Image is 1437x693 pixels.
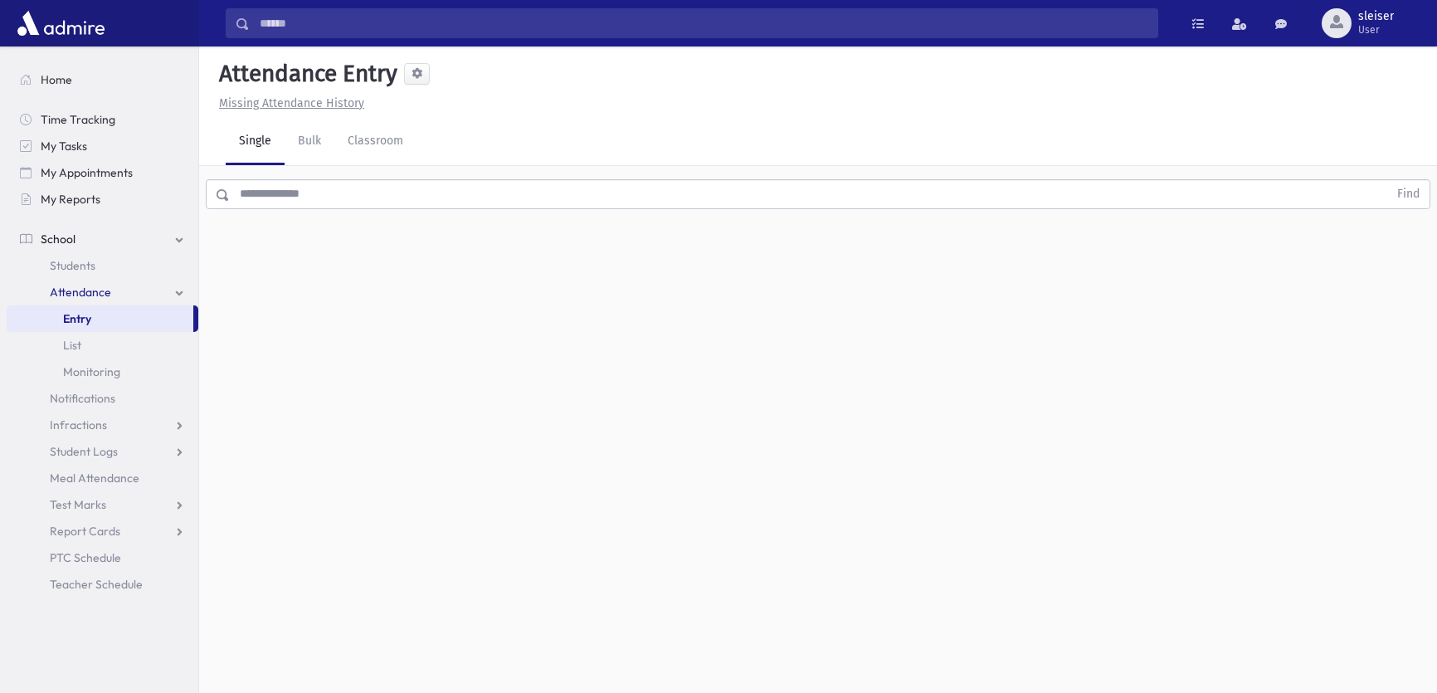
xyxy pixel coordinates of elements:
span: PTC Schedule [50,550,121,565]
span: Time Tracking [41,112,115,127]
input: Search [250,8,1157,38]
span: Home [41,72,72,87]
span: My Reports [41,192,100,207]
a: Classroom [334,119,416,165]
a: PTC Schedule [7,544,198,571]
a: Bulk [285,119,334,165]
a: Infractions [7,412,198,438]
span: Report Cards [50,524,120,539]
span: Infractions [50,417,107,432]
span: Notifications [50,391,115,406]
a: Entry [7,305,193,332]
span: sleiser [1358,10,1394,23]
a: Teacher Schedule [7,571,198,598]
span: Entry [63,311,91,326]
a: Student Logs [7,438,198,465]
a: Notifications [7,385,198,412]
a: Single [226,119,285,165]
span: My Appointments [41,165,133,180]
a: My Reports [7,186,198,212]
a: Home [7,66,198,93]
a: Meal Attendance [7,465,198,491]
a: Test Marks [7,491,198,518]
span: Attendance [50,285,111,300]
u: Missing Attendance History [219,96,364,110]
a: My Tasks [7,133,198,159]
span: Monitoring [63,364,120,379]
a: Report Cards [7,518,198,544]
span: School [41,232,76,246]
a: List [7,332,198,359]
span: Meal Attendance [50,471,139,486]
a: Students [7,252,198,279]
span: My Tasks [41,139,87,154]
a: Time Tracking [7,106,198,133]
img: AdmirePro [13,7,109,40]
span: User [1358,23,1394,37]
a: School [7,226,198,252]
span: Students [50,258,95,273]
span: Teacher Schedule [50,577,143,592]
a: Missing Attendance History [212,96,364,110]
span: Student Logs [50,444,118,459]
span: List [63,338,81,353]
h5: Attendance Entry [212,60,397,88]
a: Monitoring [7,359,198,385]
a: My Appointments [7,159,198,186]
span: Test Marks [50,497,106,512]
a: Attendance [7,279,198,305]
button: Find [1387,180,1430,208]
